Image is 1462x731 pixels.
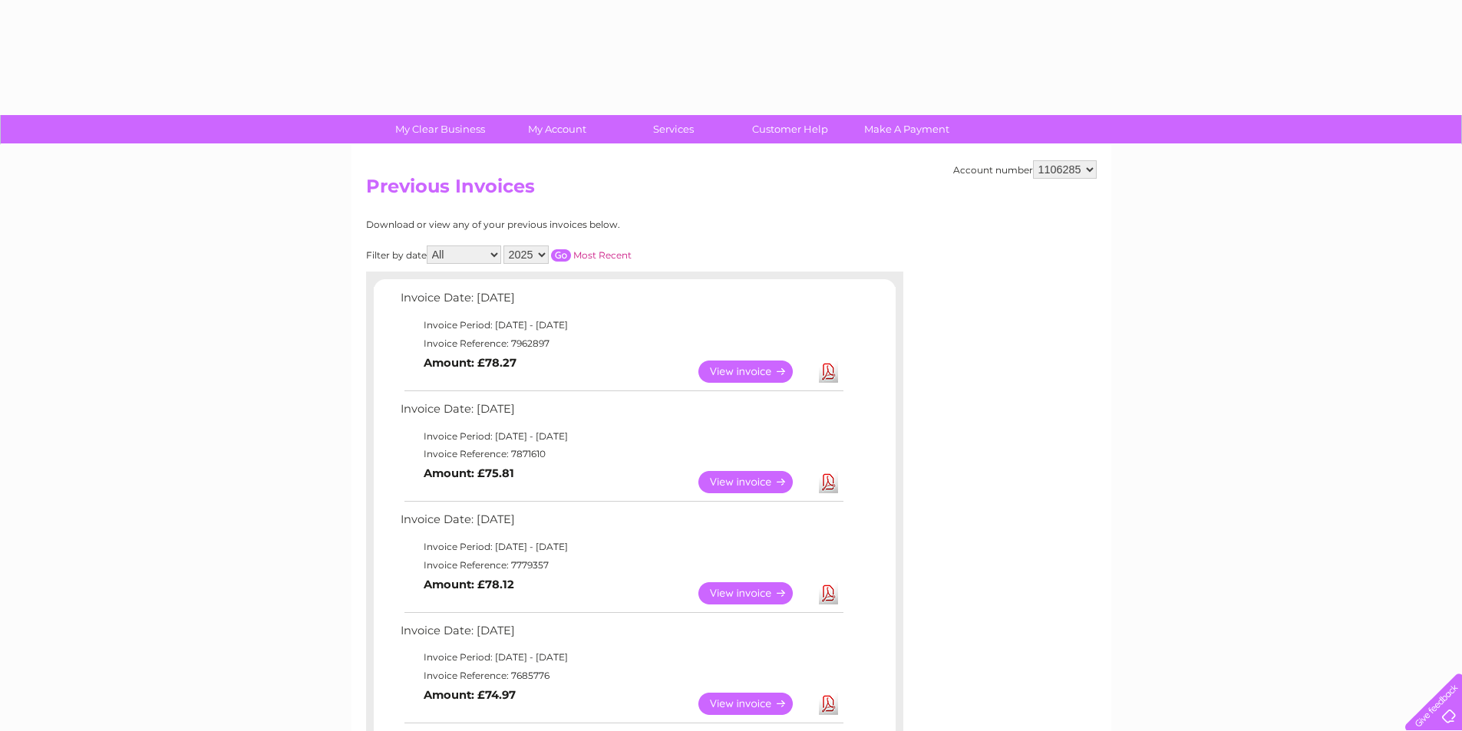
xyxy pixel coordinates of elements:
td: Invoice Date: [DATE] [397,621,846,649]
td: Invoice Reference: 7871610 [397,445,846,463]
a: Make A Payment [843,115,970,143]
td: Invoice Reference: 7779357 [397,556,846,575]
td: Invoice Period: [DATE] - [DATE] [397,538,846,556]
b: Amount: £78.12 [424,578,514,591]
a: Download [819,361,838,383]
b: Amount: £74.97 [424,688,516,702]
a: View [698,693,811,715]
a: My Clear Business [377,115,503,143]
td: Invoice Reference: 7685776 [397,667,846,685]
a: Download [819,582,838,604]
td: Invoice Date: [DATE] [397,399,846,427]
a: Customer Help [727,115,853,143]
div: Download or view any of your previous invoices below. [366,219,769,230]
a: Download [819,693,838,715]
td: Invoice Period: [DATE] - [DATE] [397,316,846,334]
a: Services [610,115,737,143]
b: Amount: £78.27 [424,356,516,370]
b: Amount: £75.81 [424,466,514,480]
div: Account number [953,160,1097,179]
td: Invoice Date: [DATE] [397,509,846,538]
td: Invoice Period: [DATE] - [DATE] [397,648,846,667]
td: Invoice Date: [DATE] [397,288,846,316]
a: Download [819,471,838,493]
a: My Account [493,115,620,143]
a: View [698,582,811,604]
h2: Previous Invoices [366,176,1097,205]
a: Most Recent [573,249,632,261]
a: View [698,361,811,383]
td: Invoice Reference: 7962897 [397,334,846,353]
td: Invoice Period: [DATE] - [DATE] [397,427,846,446]
a: View [698,471,811,493]
div: Filter by date [366,245,769,264]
